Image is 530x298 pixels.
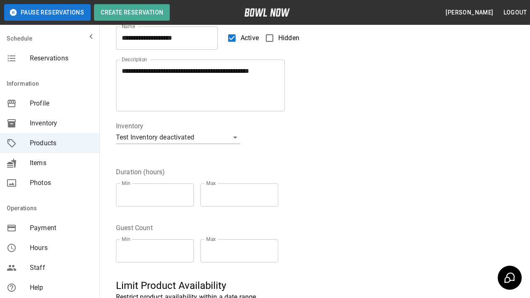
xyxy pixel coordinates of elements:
[116,121,143,131] legend: Inventory
[30,158,93,168] span: Items
[30,53,93,63] span: Reservations
[116,279,374,292] h5: Limit Product Availability
[4,4,91,21] button: Pause Reservations
[30,118,93,128] span: Inventory
[30,223,93,233] span: Payment
[94,4,170,21] button: Create Reservation
[500,5,530,20] button: Logout
[244,8,290,17] img: logo
[241,33,259,43] span: Active
[278,33,299,43] span: Hidden
[30,178,93,188] span: Photos
[116,167,165,177] legend: Duration (hours)
[261,29,299,47] label: Hidden products will not be visible to customers. You can still create and use them for bookings.
[116,223,153,233] legend: Guest Count
[30,99,93,108] span: Profile
[116,131,240,144] div: Test Inventory deactivated
[30,138,93,148] span: Products
[442,5,496,20] button: [PERSON_NAME]
[30,263,93,273] span: Staff
[30,283,93,293] span: Help
[30,243,93,253] span: Hours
